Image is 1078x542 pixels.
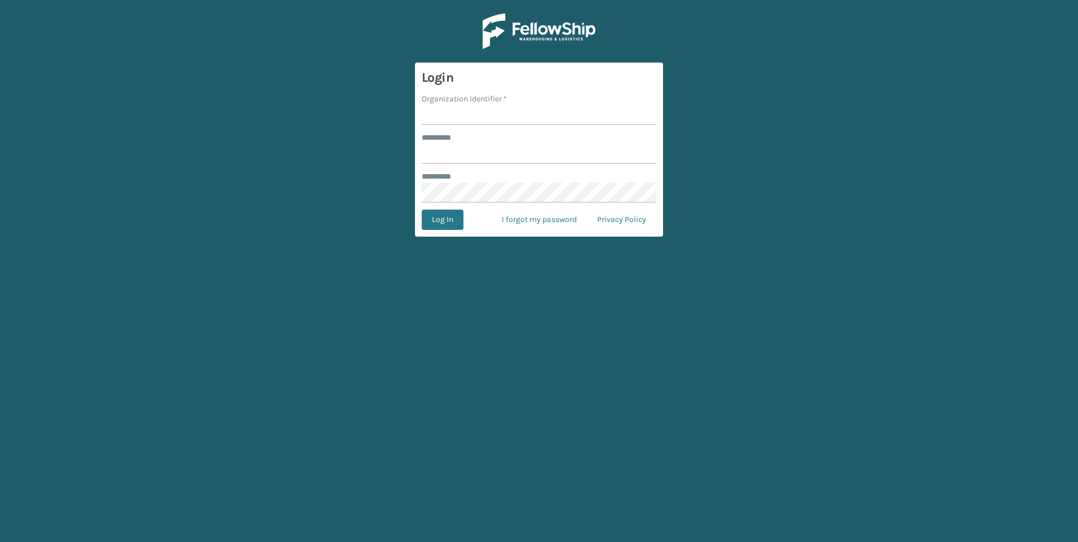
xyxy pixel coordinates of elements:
[422,69,656,86] h3: Login
[483,14,595,49] img: Logo
[492,210,587,230] a: I forgot my password
[587,210,656,230] a: Privacy Policy
[422,93,507,105] label: Organization Identifier
[422,210,463,230] button: Log In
